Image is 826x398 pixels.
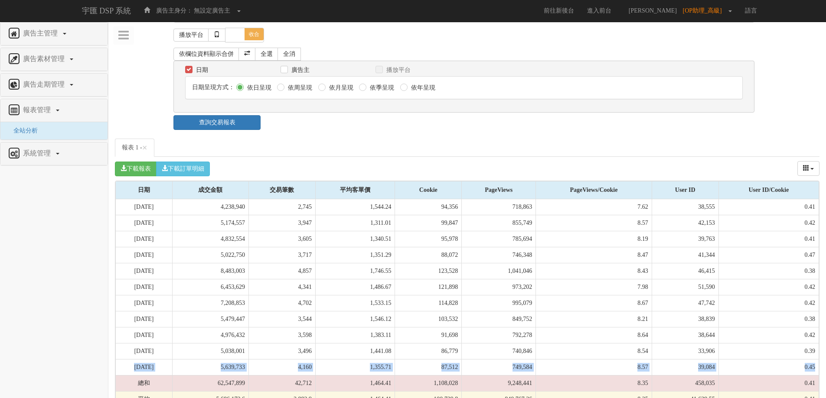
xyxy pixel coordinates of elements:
span: × [142,142,147,153]
a: 廣告主管理 [7,27,101,41]
td: 749,584 [462,359,536,375]
label: 依月呈現 [327,84,353,92]
div: User ID/Cookie [719,181,819,199]
td: 4,160 [249,359,316,375]
td: 8.57 [536,359,652,375]
td: 51,590 [652,279,718,295]
td: 1,544.24 [315,199,395,215]
td: 5,639,733 [172,359,248,375]
td: 41,344 [652,247,718,263]
td: 47,742 [652,295,718,311]
td: 1,533.15 [315,295,395,311]
td: 849,752 [462,311,536,327]
td: 1,441.08 [315,343,395,359]
label: 廣告主 [289,66,310,74]
td: 5,479,447 [172,311,248,327]
td: 114,828 [395,295,462,311]
td: 8.35 [536,375,652,391]
label: 播放平台 [384,66,411,74]
td: [DATE] [116,199,173,215]
td: [DATE] [116,359,173,375]
td: 0.41 [718,199,819,215]
label: 依周呈現 [286,84,312,92]
td: 38,555 [652,199,718,215]
td: 0.41 [718,231,819,247]
td: 973,202 [462,279,536,295]
td: [DATE] [116,295,173,311]
td: 1,108,028 [395,375,462,391]
td: 87,512 [395,359,462,375]
span: 廣告走期管理 [21,81,69,88]
td: 3,544 [249,311,316,327]
td: 3,496 [249,343,316,359]
td: 718,863 [462,199,536,215]
td: 0.42 [718,327,819,343]
td: 5,038,001 [172,343,248,359]
label: 依年呈現 [409,84,435,92]
td: 3,717 [249,247,316,263]
td: 1,546.12 [315,311,395,327]
div: 平均客單價 [316,181,395,199]
td: 740,846 [462,343,536,359]
div: 日期 [116,181,172,199]
button: columns [797,161,820,176]
td: 33,906 [652,343,718,359]
a: 全消 [278,48,301,61]
td: 88,072 [395,247,462,263]
a: 廣告走期管理 [7,78,101,92]
td: [DATE] [116,231,173,247]
td: 103,532 [395,311,462,327]
td: 0.42 [718,295,819,311]
td: 4,238,940 [172,199,248,215]
td: 0.38 [718,263,819,279]
td: 792,278 [462,327,536,343]
button: 下載訂單明細 [156,162,210,176]
div: Columns [797,161,820,176]
a: 系統管理 [7,147,101,161]
td: 5,174,557 [172,215,248,231]
a: 全站分析 [7,127,38,134]
td: 42,712 [249,375,316,391]
td: 7,208,853 [172,295,248,311]
label: 依日呈現 [245,84,271,92]
td: 7.62 [536,199,652,215]
span: 報表管理 [21,106,55,113]
td: 8.64 [536,327,652,343]
td: [DATE] [116,343,173,359]
div: User ID [652,181,718,199]
td: 9,248,441 [462,375,536,391]
td: 1,340.51 [315,231,395,247]
td: 91,698 [395,327,462,343]
td: 0.38 [718,311,819,327]
label: 日期 [194,66,208,74]
td: 3,605 [249,231,316,247]
span: [OP助理_高級] [683,7,726,14]
td: 0.42 [718,279,819,295]
td: [DATE] [116,215,173,231]
td: 121,898 [395,279,462,295]
td: 38,644 [652,327,718,343]
td: 42,153 [652,215,718,231]
td: 8.19 [536,231,652,247]
td: [DATE] [116,279,173,295]
td: 1,355.71 [315,359,395,375]
td: 95,978 [395,231,462,247]
td: 995,079 [462,295,536,311]
td: [DATE] [116,327,173,343]
td: 1,041,046 [462,263,536,279]
td: 0.45 [718,359,819,375]
td: 4,976,432 [172,327,248,343]
td: 3,947 [249,215,316,231]
span: 無設定廣告主 [194,7,230,14]
td: 6,453,629 [172,279,248,295]
span: 廣告素材管理 [21,55,69,62]
td: 4,702 [249,295,316,311]
label: 依季呈現 [368,84,394,92]
td: 7.98 [536,279,652,295]
td: 458,035 [652,375,718,391]
td: 8,483,003 [172,263,248,279]
td: [DATE] [116,247,173,263]
a: 查詢交易報表 [173,115,261,130]
td: 1,486.67 [315,279,395,295]
td: 5,022,750 [172,247,248,263]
